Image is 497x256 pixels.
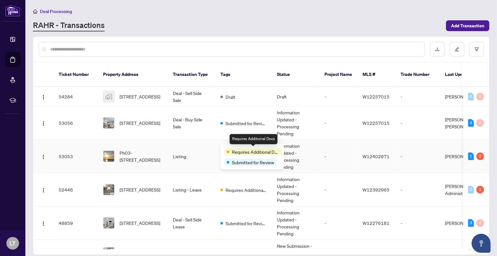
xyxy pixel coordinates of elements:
div: 0 [476,219,484,227]
th: Tags [215,62,272,87]
td: Information Updated - Processing Pending [272,206,319,240]
div: 0 [468,93,474,100]
th: Transaction Type [168,62,215,87]
td: - [319,173,357,206]
td: - [319,87,357,106]
td: Information Updated - Processing Pending [272,173,319,206]
td: 53053 [54,140,98,173]
span: [STREET_ADDRESS] [120,219,160,226]
img: Logo [41,95,46,100]
div: Requires Additional Docs [230,134,278,144]
span: Draft [226,93,235,100]
span: W12276181 [363,220,389,226]
div: 0 [468,186,474,193]
span: home [33,9,37,14]
div: 0 [476,93,484,100]
td: - [396,106,440,140]
img: Logo [41,121,46,126]
span: Requires Additional Docs [226,186,267,193]
span: filter [474,47,479,51]
td: Deal - Sell Side Lease [168,206,215,240]
span: W12392965 [363,187,389,192]
span: [STREET_ADDRESS] [120,93,160,100]
td: [PERSON_NAME] [440,140,487,173]
div: 2 [476,152,484,160]
td: 53056 [54,106,98,140]
span: Ph03-[STREET_ADDRESS] [120,149,163,163]
td: - [319,106,357,140]
span: [STREET_ADDRESS] [120,119,160,126]
span: Submitted for Review [226,120,267,127]
img: thumbnail-img [103,118,114,128]
td: [PERSON_NAME] [440,206,487,240]
span: LT [10,239,16,248]
td: 52446 [54,173,98,206]
th: Status [272,62,319,87]
span: Add Transaction [451,21,484,31]
th: Ticket Number [54,62,98,87]
span: [STREET_ADDRESS] [120,186,160,193]
td: [PERSON_NAME] [440,87,487,106]
th: MLS # [357,62,396,87]
th: Trade Number [396,62,440,87]
div: 0 [476,119,484,127]
td: Listing [168,140,215,173]
span: Submitted for Review [226,220,267,227]
td: Information Updated - Processing Pending [272,140,319,173]
div: 3 [468,219,474,227]
img: thumbnail-img [103,184,114,195]
td: [PERSON_NAME] Administrator [440,173,487,206]
th: Last Updated By [440,62,487,87]
button: edit [450,42,464,57]
span: W12402671 [363,153,389,159]
a: RAHR - Transactions [33,20,105,31]
td: Deal - Sell Side Sale [168,87,215,106]
td: - [396,206,440,240]
span: W12257015 [363,94,389,99]
span: edit [455,47,459,51]
td: Deal - Buy Side Sale [168,106,215,140]
span: Submitted for Review [232,159,274,166]
td: - [319,206,357,240]
td: 54284 [54,87,98,106]
td: 48859 [54,206,98,240]
td: - [396,140,440,173]
img: logo [5,5,20,17]
td: [PERSON_NAME] [PERSON_NAME] [440,106,487,140]
th: Project Name [319,62,357,87]
span: download [435,47,440,51]
img: Logo [41,188,46,193]
button: Add Transaction [446,20,489,31]
td: Information Updated - Processing Pending [272,106,319,140]
span: W12257015 [363,120,389,126]
td: - [396,173,440,206]
div: 1 [476,186,484,193]
td: Listing - Lease [168,173,215,206]
button: filter [469,42,484,57]
button: Logo [38,118,49,128]
span: Requires Additional Docs [232,148,279,155]
button: Logo [38,91,49,102]
span: Deal Processing [40,9,72,14]
button: download [430,42,445,57]
img: thumbnail-img [103,91,114,102]
div: 3 [468,119,474,127]
img: thumbnail-img [103,151,114,162]
img: Logo [41,154,46,159]
td: - [396,87,440,106]
button: Logo [38,185,49,195]
th: Property Address [98,62,168,87]
div: 1 [468,152,474,160]
button: Logo [38,218,49,228]
td: Draft [272,87,319,106]
img: Logo [41,221,46,226]
button: Open asap [472,234,491,253]
img: thumbnail-img [103,218,114,228]
button: Logo [38,151,49,161]
td: - [319,140,357,173]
